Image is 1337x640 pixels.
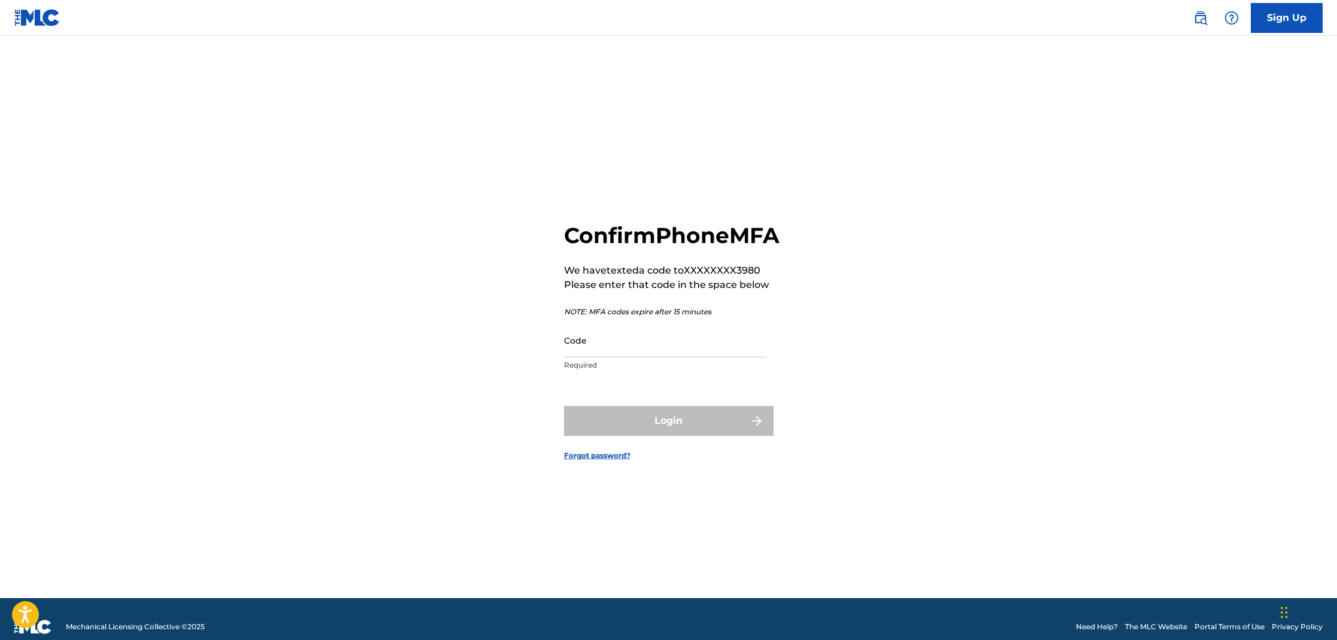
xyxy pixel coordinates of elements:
img: search [1193,11,1208,25]
a: Public Search [1189,6,1212,30]
img: MLC Logo [14,9,60,26]
a: Sign Up [1251,3,1323,33]
div: Help [1220,6,1244,30]
h2: Confirm Phone MFA [564,222,780,249]
p: Please enter that code in the space below [564,278,780,292]
a: Privacy Policy [1272,621,1323,632]
img: help [1224,11,1239,25]
a: Need Help? [1076,621,1118,632]
img: logo [14,620,51,634]
span: Mechanical Licensing Collective © 2025 [66,621,205,632]
a: The MLC Website [1125,621,1187,632]
div: Drag [1281,594,1288,630]
a: Portal Terms of Use [1194,621,1265,632]
p: NOTE: MFA codes expire after 15 minutes [564,307,780,317]
a: Forgot password? [564,450,630,461]
p: Required [564,360,766,371]
p: We have texted a code to XXXXXXXX3980 [564,263,780,278]
iframe: Chat Widget [1277,583,1337,640]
